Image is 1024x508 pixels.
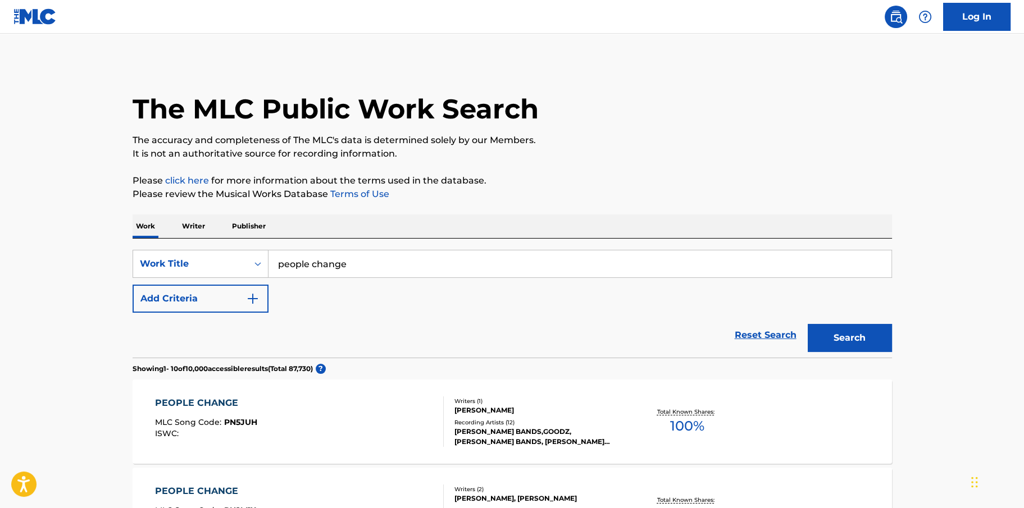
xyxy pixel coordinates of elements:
[165,175,209,186] a: click here
[155,484,256,498] div: PEOPLE CHANGE
[229,214,269,238] p: Publisher
[454,493,624,504] div: [PERSON_NAME], [PERSON_NAME]
[13,8,57,25] img: MLC Logo
[155,428,181,438] span: ISWC :
[179,214,208,238] p: Writer
[808,324,892,352] button: Search
[155,417,224,427] span: MLC Song Code :
[133,214,158,238] p: Work
[224,417,257,427] span: PN5JUH
[316,364,326,374] span: ?
[155,396,257,410] div: PEOPLE CHANGE
[140,257,241,271] div: Work Title
[885,6,907,28] a: Public Search
[657,408,717,416] p: Total Known Shares:
[968,454,1024,508] iframe: Chat Widget
[454,405,624,415] div: [PERSON_NAME]
[454,397,624,405] div: Writers ( 1 )
[454,418,624,427] div: Recording Artists ( 12 )
[133,134,892,147] p: The accuracy and completeness of The MLC's data is determined solely by our Members.
[670,416,704,436] span: 100 %
[133,187,892,201] p: Please review the Musical Works Database
[914,6,936,28] div: Help
[133,147,892,161] p: It is not an authoritative source for recording information.
[133,92,539,126] h1: The MLC Public Work Search
[454,485,624,493] div: Writers ( 2 )
[943,3,1011,31] a: Log In
[729,323,802,347] a: Reset Search
[133,364,313,374] p: Showing 1 - 10 of 10,000 accessible results (Total 87,730 )
[328,189,389,199] a: Terms of Use
[133,174,892,187] p: Please for more information about the terms used in the database.
[133,285,268,313] button: Add Criteria
[454,427,624,447] div: [PERSON_NAME] BANDS,GOODZ, [PERSON_NAME] BANDS, [PERSON_NAME] BANDS, [PERSON_NAME] BANDS, [PERSON...
[971,465,978,499] div: Drag
[133,379,892,464] a: PEOPLE CHANGEMLC Song Code:PN5JUHISWC:Writers (1)[PERSON_NAME]Recording Artists (12)[PERSON_NAME]...
[657,496,717,504] p: Total Known Shares:
[246,292,260,305] img: 9d2ae6d4665cec9f34b9.svg
[889,10,903,24] img: search
[918,10,932,24] img: help
[133,250,892,358] form: Search Form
